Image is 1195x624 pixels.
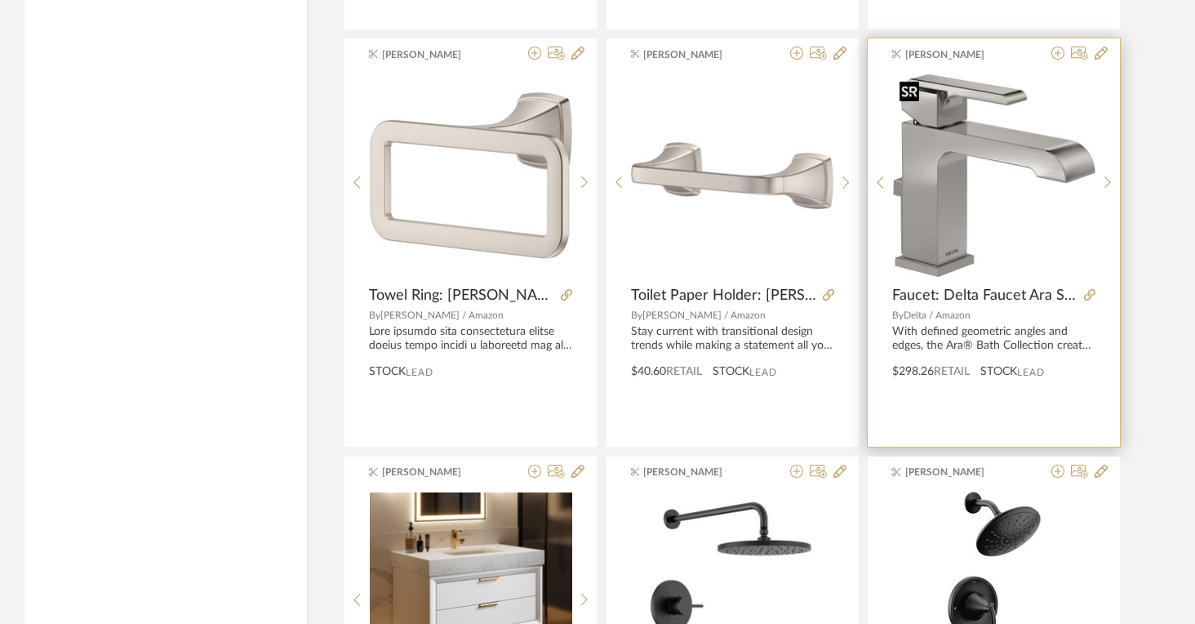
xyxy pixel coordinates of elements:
[905,465,1008,479] span: [PERSON_NAME]
[631,310,642,320] span: By
[406,367,433,378] span: Lead
[643,47,746,62] span: [PERSON_NAME]
[369,325,572,353] div: Lore ipsumdo sita consectetura elitse doeius tempo incidi u laboreetd mag aliq eni. Adm Veniamq n...
[749,367,777,378] span: Lead
[1017,367,1045,378] span: Lead
[893,74,1095,278] div: 0
[631,325,834,353] div: Stay current with transitional design trends while making a statement all your own. The [PERSON_N...
[370,74,572,278] div: 0
[892,366,934,377] span: $298.26
[642,310,766,320] span: [PERSON_NAME] / Amazon
[713,363,749,381] span: STOCK
[905,47,1008,62] span: [PERSON_NAME]
[892,310,904,320] span: By
[904,310,971,320] span: Delta / Amazon
[892,287,1077,305] span: Faucet: Delta Faucet Ara Single Hole Bathroom Brushed Nickel
[934,366,970,377] span: Retail
[893,74,1095,278] img: Faucet: Delta Faucet Ara Single Hole Bathroom Brushed Nickel
[631,366,666,377] span: $40.60
[631,287,816,305] span: Toilet Paper Holder: [PERSON_NAME] Toilet Paper Holder, Bathroom Tissue Holder, Wall-Mounted, Scr...
[892,325,1095,353] div: With defined geometric angles and edges, the Ara® Bath Collection creates a streamlined look of c...
[370,92,572,258] img: Towel Ring: Pfister Bronson, Brushed Nickel
[382,47,485,62] span: [PERSON_NAME]
[631,74,833,278] div: 0
[369,287,554,305] span: Towel Ring: [PERSON_NAME], Brushed Nickel
[382,465,485,479] span: [PERSON_NAME]
[369,310,380,320] span: By
[980,363,1017,381] span: STOCK
[666,366,702,377] span: Retail
[643,465,746,479] span: [PERSON_NAME]
[369,363,406,381] span: STOCK
[380,310,504,320] span: [PERSON_NAME] / Amazon
[631,142,833,209] img: Toilet Paper Holder: Pfister Bronson Toilet Paper Holder, Bathroom Tissue Holder, Wall-Mounted, S...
